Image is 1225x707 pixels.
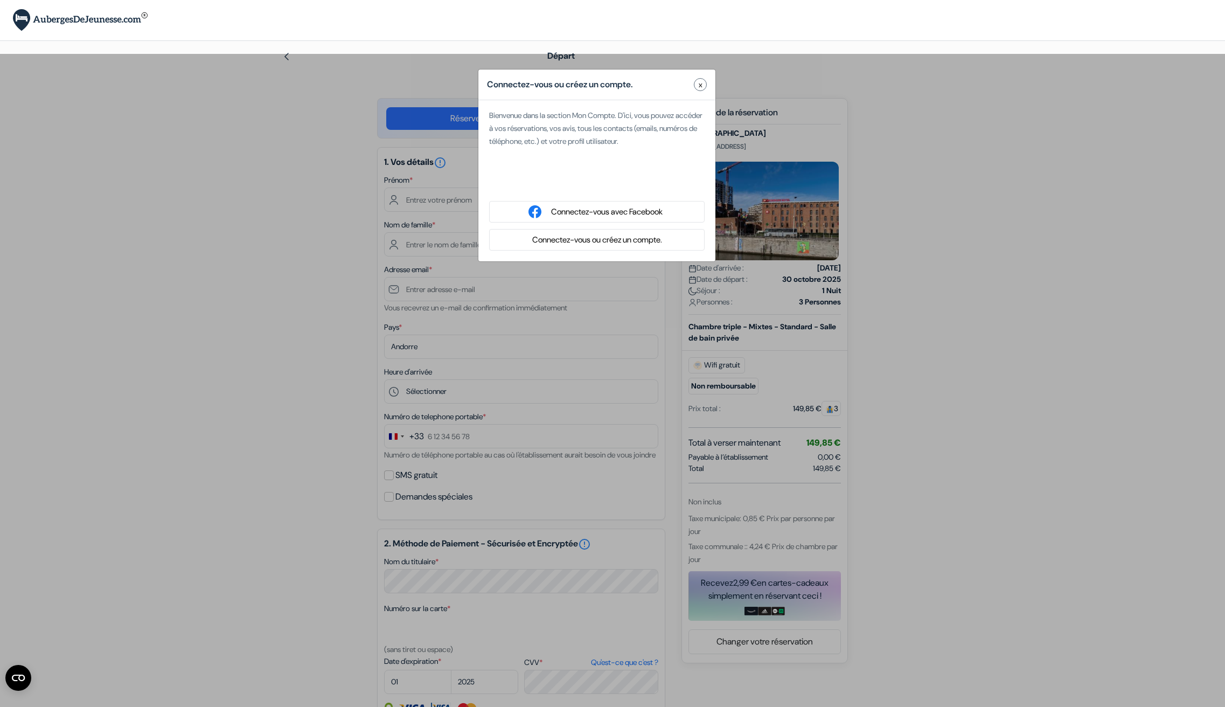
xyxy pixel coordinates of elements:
[13,9,148,31] img: AubergesDeJeunesse.com
[484,172,710,196] iframe: Bouton "Se connecter avec Google"
[547,50,575,61] span: Départ
[282,52,291,61] img: left_arrow.svg
[487,78,633,91] h5: Connectez-vous ou créez un compte.
[548,205,666,219] button: Connectez-vous avec Facebook
[5,665,31,691] button: Ouvrir le widget CMP
[489,110,702,146] span: Bienvenue dans la section Mon Compte. D'ici, vous pouvez accéder à vos réservations, vos avis, to...
[489,172,705,196] div: Se connecter avec Google. S'ouvre dans un nouvel onglet.
[528,205,541,218] img: facebook_login.svg
[699,79,702,91] span: x
[694,78,707,91] button: Close
[529,233,665,247] button: Connectez-vous ou créez un compte.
